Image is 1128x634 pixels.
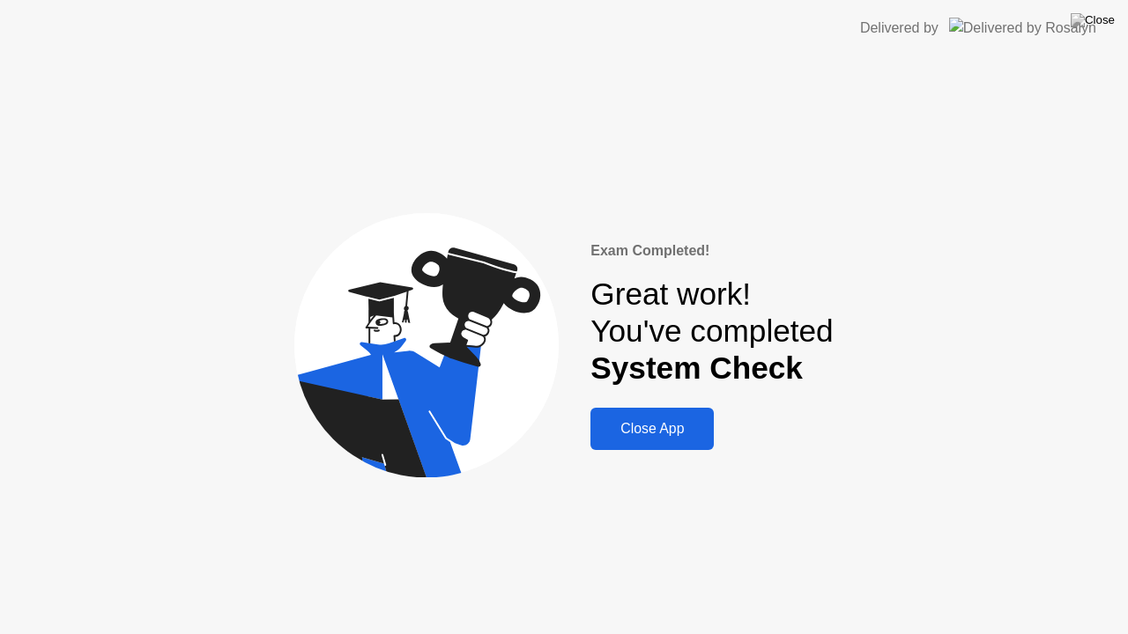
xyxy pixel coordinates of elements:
div: Great work! You've completed [590,276,833,387]
div: Exam Completed! [590,240,833,262]
b: System Check [590,350,803,385]
img: Close [1071,13,1115,27]
div: Close App [596,421,709,437]
img: Delivered by Rosalyn [949,18,1096,38]
button: Close App [590,408,714,450]
div: Delivered by [860,18,939,39]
